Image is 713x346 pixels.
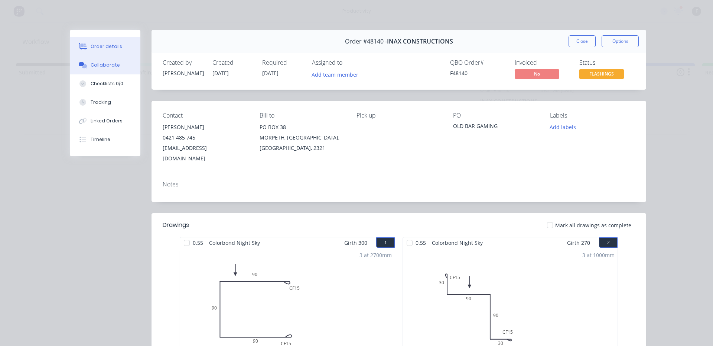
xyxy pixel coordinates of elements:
[567,237,590,248] span: Girth 270
[212,70,229,77] span: [DATE]
[212,59,253,66] div: Created
[163,221,189,230] div: Drawings
[450,69,506,77] div: F48140
[163,69,204,77] div: [PERSON_NAME]
[515,59,570,66] div: Invoiced
[555,221,631,229] span: Mark all drawings as complete
[599,237,618,248] button: 2
[376,237,395,248] button: 1
[515,69,559,79] span: No
[579,69,624,79] span: FLASHINGS
[546,122,580,132] button: Add labels
[70,74,140,93] button: Checklists 0/0
[359,251,392,259] div: 3 at 2700mm
[312,69,362,79] button: Add team member
[312,59,386,66] div: Assigned to
[163,143,248,164] div: [EMAIL_ADDRESS][DOMAIN_NAME]
[163,122,248,164] div: [PERSON_NAME]0421 485 745[EMAIL_ADDRESS][DOMAIN_NAME]
[450,59,506,66] div: QBO Order #
[190,237,206,248] span: 0.55
[550,112,635,119] div: Labels
[70,93,140,112] button: Tracking
[206,237,263,248] span: Colorbond Night Sky
[260,122,345,132] div: PO BOX 38
[579,59,635,66] div: Status
[262,59,303,66] div: Required
[582,251,615,259] div: 3 at 1000mm
[163,181,635,188] div: Notes
[70,112,140,130] button: Linked Orders
[579,69,624,80] button: FLASHINGS
[453,112,538,119] div: PO
[569,35,596,47] button: Close
[91,99,111,106] div: Tracking
[262,70,279,77] span: [DATE]
[163,132,248,143] div: 0421 485 745
[429,237,486,248] span: Colorbond Night Sky
[163,59,204,66] div: Created by
[345,38,387,45] span: Order #48140 -
[91,62,120,68] div: Collaborate
[91,136,110,143] div: Timeline
[344,237,367,248] span: Girth 300
[163,122,248,132] div: [PERSON_NAME]
[260,122,345,153] div: PO BOX 38MORPETH, [GEOGRAPHIC_DATA], [GEOGRAPHIC_DATA], 2321
[70,37,140,56] button: Order details
[260,132,345,153] div: MORPETH, [GEOGRAPHIC_DATA], [GEOGRAPHIC_DATA], 2321
[91,80,123,87] div: Checklists 0/0
[602,35,639,47] button: Options
[163,112,248,119] div: Contact
[356,112,442,119] div: Pick up
[260,112,345,119] div: Bill to
[453,122,538,132] div: OLD BAR GAMING
[413,237,429,248] span: 0.55
[387,38,453,45] span: INAX CONSTRUCTIONS
[308,69,362,79] button: Add team member
[70,56,140,74] button: Collaborate
[91,118,123,124] div: Linked Orders
[91,43,122,50] div: Order details
[70,130,140,149] button: Timeline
